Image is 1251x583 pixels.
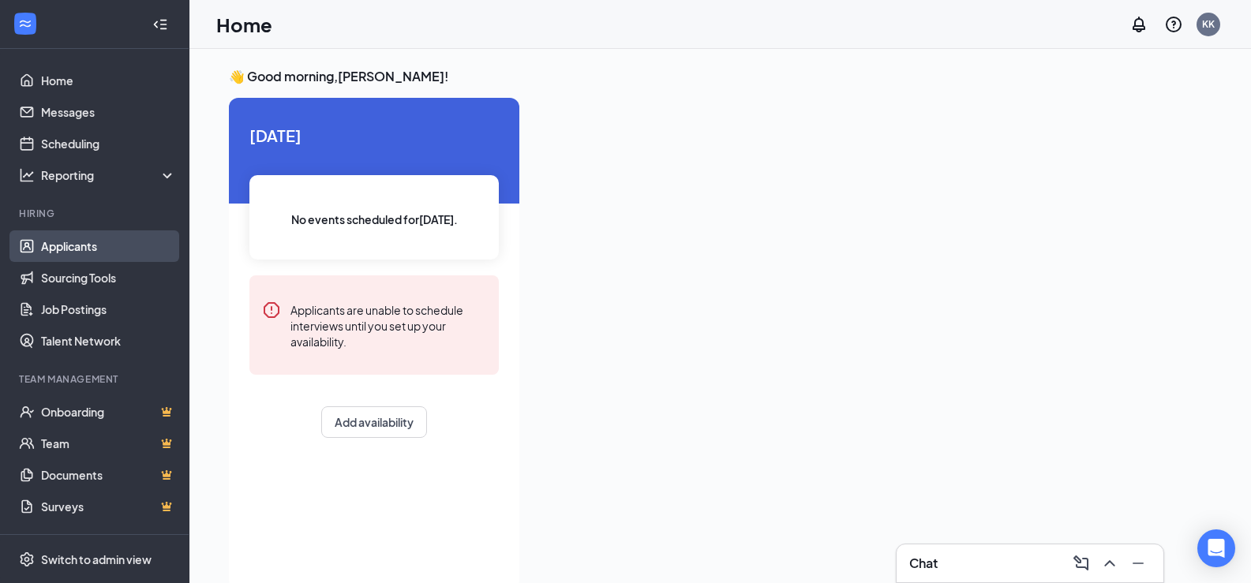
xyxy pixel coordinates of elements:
[152,17,168,32] svg: Collapse
[41,396,176,428] a: OnboardingCrown
[1164,15,1183,34] svg: QuestionInfo
[19,551,35,567] svg: Settings
[1129,554,1148,573] svg: Minimize
[909,555,938,572] h3: Chat
[229,68,1212,85] h3: 👋 Good morning, [PERSON_NAME] !
[41,491,176,522] a: SurveysCrown
[41,428,176,459] a: TeamCrown
[1197,529,1235,567] div: Open Intercom Messenger
[19,167,35,183] svg: Analysis
[19,372,173,386] div: Team Management
[41,325,176,357] a: Talent Network
[1202,17,1215,31] div: KK
[41,65,176,96] a: Home
[290,301,486,349] div: Applicants are unable to schedule interviews until you set up your availability.
[1072,554,1091,573] svg: ComposeMessage
[1097,551,1122,576] button: ChevronUp
[41,230,176,262] a: Applicants
[41,293,176,325] a: Job Postings
[41,459,176,491] a: DocumentsCrown
[291,211,458,228] span: No events scheduled for [DATE] .
[41,96,176,128] a: Messages
[17,16,33,32] svg: WorkstreamLogo
[41,262,176,293] a: Sourcing Tools
[321,406,427,438] button: Add availability
[41,551,152,567] div: Switch to admin view
[41,167,177,183] div: Reporting
[262,301,281,320] svg: Error
[1069,551,1094,576] button: ComposeMessage
[1100,554,1119,573] svg: ChevronUp
[1126,551,1151,576] button: Minimize
[216,11,272,38] h1: Home
[1129,15,1148,34] svg: Notifications
[41,128,176,159] a: Scheduling
[19,207,173,220] div: Hiring
[249,123,499,148] span: [DATE]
